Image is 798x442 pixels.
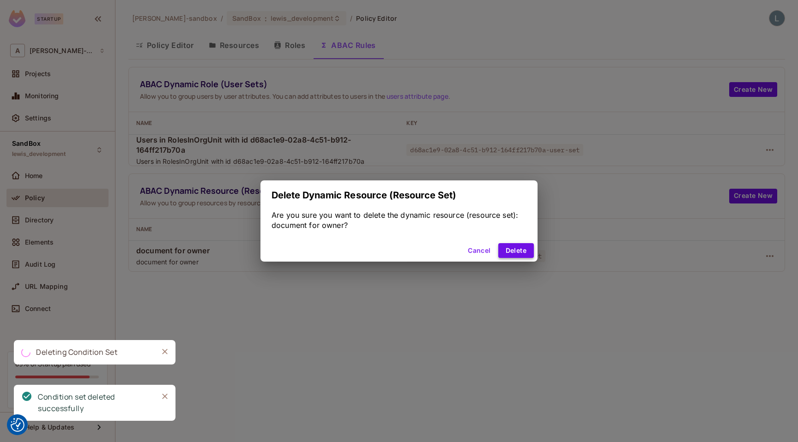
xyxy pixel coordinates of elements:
img: Revisit consent button [11,418,24,432]
div: Deleting Condition Set [36,346,117,358]
button: Consent Preferences [11,418,24,432]
button: Close [158,345,172,358]
h2: Delete Dynamic Resource (Resource Set) [260,180,538,210]
button: Cancel [464,243,494,258]
button: Close [158,389,172,403]
div: Condition set deleted successfully [38,391,151,414]
button: Delete [498,243,534,258]
div: Are you sure you want to delete the dynamic resource (resource set): document for owner? [272,210,526,230]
